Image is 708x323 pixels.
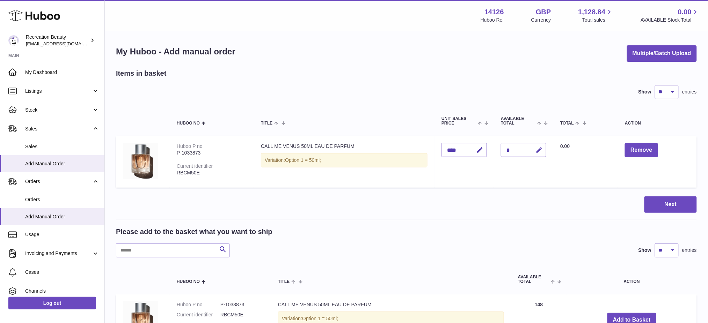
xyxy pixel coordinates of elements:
[177,279,200,284] span: Huboo no
[116,46,235,57] h1: My Huboo - Add manual order
[625,143,658,157] button: Remove
[641,7,700,23] a: 0.00 AVAILABLE Stock Total
[261,121,272,126] span: Title
[261,153,428,167] div: Variation:
[26,41,103,46] span: [EMAIL_ADDRESS][DOMAIN_NAME]
[123,143,158,179] img: CALL ME VENUS 50ML EAU DE PARFUM
[501,117,535,126] span: AVAILABLE Total
[682,89,697,95] span: entries
[302,316,338,321] span: Option 1 = 50ml;
[578,7,614,23] a: 1,128.84 Total sales
[26,34,89,47] div: Recreation Beauty
[682,247,697,254] span: entries
[177,143,203,149] div: Huboo P no
[177,170,247,176] div: RBCM50E
[578,7,606,17] span: 1,128.84
[25,196,99,203] span: Orders
[8,297,96,309] a: Log out
[481,17,504,23] div: Huboo Ref
[25,126,92,132] span: Sales
[25,231,99,238] span: Usage
[531,17,551,23] div: Currency
[177,311,220,318] dt: Current identifier
[25,213,99,220] span: Add Manual Order
[638,247,651,254] label: Show
[220,311,264,318] dd: RBCM50E
[25,143,99,150] span: Sales
[177,150,247,156] div: P-1033873
[25,250,92,257] span: Invoicing and Payments
[641,17,700,23] span: AVAILABLE Stock Total
[8,35,19,46] img: internalAdmin-14126@internal.huboo.com
[560,121,574,126] span: Total
[25,69,99,76] span: My Dashboard
[627,45,697,62] button: Multiple/Batch Upload
[177,163,213,169] div: Current identifier
[582,17,613,23] span: Total sales
[116,227,272,236] h2: Please add to the basket what you want to ship
[678,7,692,17] span: 0.00
[177,301,220,308] dt: Huboo P no
[278,279,290,284] span: Title
[644,196,697,213] button: Next
[25,88,92,95] span: Listings
[285,157,321,163] span: Option 1 = 50ml;
[441,117,476,126] span: Unit Sales Price
[567,268,697,291] th: Action
[25,160,99,167] span: Add Manual Order
[25,269,99,276] span: Cases
[25,107,92,113] span: Stock
[638,89,651,95] label: Show
[560,143,570,149] span: 0.00
[625,121,690,126] div: Action
[536,7,551,17] strong: GBP
[25,288,99,294] span: Channels
[25,178,92,185] span: Orders
[177,121,200,126] span: Huboo no
[254,136,435,188] td: CALL ME VENUS 50ML EAU DE PARFUM
[116,69,167,78] h2: Items in basket
[220,301,264,308] dd: P-1033873
[484,7,504,17] strong: 14126
[518,275,549,284] span: AVAILABLE Total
